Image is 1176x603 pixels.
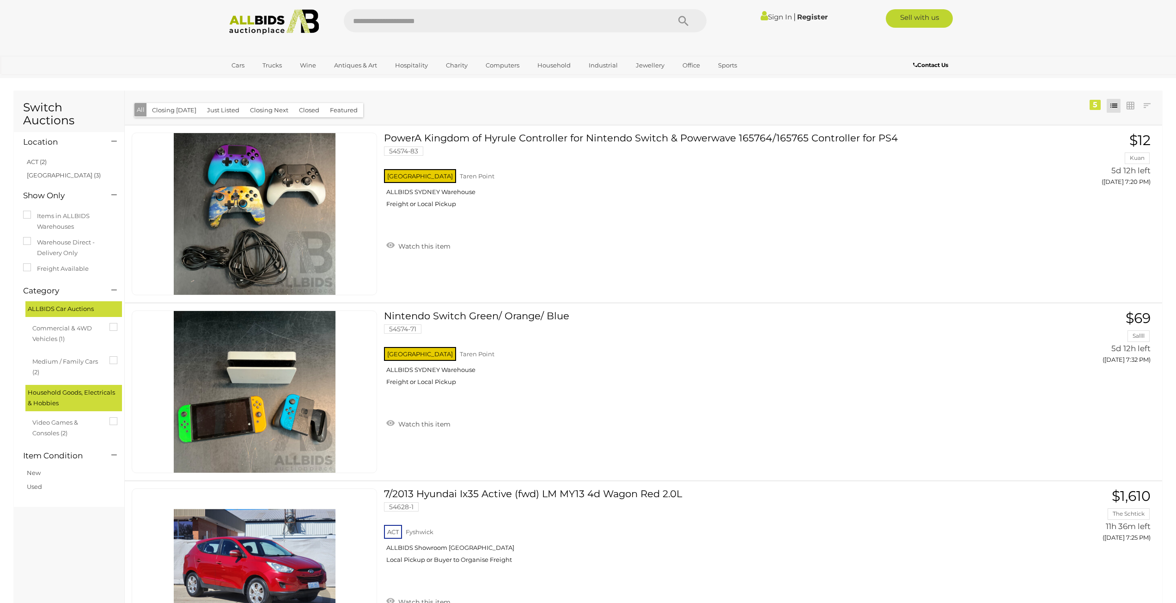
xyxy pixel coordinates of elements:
[25,301,122,317] div: ALLBIDS Car Auctions
[32,321,102,345] span: Commercial & 4WD Vehicles (1)
[225,73,303,88] a: [GEOGRAPHIC_DATA]
[396,242,451,250] span: Watch this item
[174,133,335,295] img: 54574-83a.jpeg
[531,58,577,73] a: Household
[1129,132,1151,149] span: $12
[1126,310,1151,327] span: $69
[174,311,335,473] img: 54574-71a.jpeg
[440,58,474,73] a: Charity
[27,483,42,490] a: Used
[630,58,670,73] a: Jewellery
[886,9,953,28] a: Sell with us
[913,61,948,68] b: Contact Us
[224,9,324,35] img: Allbids.com.au
[328,58,383,73] a: Antiques & Art
[23,237,115,259] label: Warehouse Direct - Delivery Only
[793,12,796,22] span: |
[23,451,97,460] h4: Item Condition
[996,488,1153,546] a: $1,610 The Schtick 11h 36m left ([DATE] 7:25 PM)
[201,103,245,117] button: Just Listed
[324,103,363,117] button: Featured
[23,191,97,200] h4: Show Only
[384,416,453,430] a: Watch this item
[391,488,982,571] a: 7/2013 Hyundai Ix35 Active (fwd) LM MY13 4d Wagon Red 2.0L 54628-1 ACT Fyshwick ALLBIDS Showroom ...
[32,415,102,439] span: Video Games & Consoles (2)
[761,12,792,21] a: Sign In
[913,60,951,70] a: Contact Us
[25,385,122,411] div: Household Goods, Electricals & Hobbies
[146,103,202,117] button: Closing [DATE]
[396,420,451,428] span: Watch this item
[23,263,89,274] label: Freight Available
[27,469,41,476] a: New
[23,211,115,232] label: Items in ALLBIDS Warehouses
[996,133,1153,190] a: $12 Kuan 5d 12h left ([DATE] 7:20 PM)
[23,138,97,146] h4: Location
[660,9,707,32] button: Search
[391,133,982,215] a: PowerA Kingdom of Hyrule Controller for Nintendo Switch & Powerwave 165764/165765 Controller for ...
[797,12,828,21] a: Register
[389,58,434,73] a: Hospitality
[256,58,288,73] a: Trucks
[391,311,982,393] a: Nintendo Switch Green/ Orange/ Blue 54574-71 [GEOGRAPHIC_DATA] Taren Point ALLBIDS SYDNEY Warehou...
[1112,487,1151,505] span: $1,610
[23,101,115,127] h1: Switch Auctions
[1090,100,1101,110] div: 5
[294,58,322,73] a: Wine
[27,158,47,165] a: ACT (2)
[225,58,250,73] a: Cars
[23,286,97,295] h4: Category
[244,103,294,117] button: Closing Next
[583,58,624,73] a: Industrial
[480,58,525,73] a: Computers
[32,354,102,378] span: Medium / Family Cars (2)
[293,103,325,117] button: Closed
[134,103,147,116] button: All
[676,58,706,73] a: Office
[712,58,743,73] a: Sports
[384,238,453,252] a: Watch this item
[27,171,101,179] a: [GEOGRAPHIC_DATA] (3)
[996,311,1153,368] a: $69 Sallll 5d 12h left ([DATE] 7:32 PM)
